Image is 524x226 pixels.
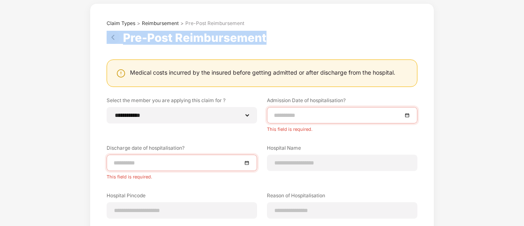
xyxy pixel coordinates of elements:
[107,144,257,155] label: Discharge date of hospitalisation?
[130,68,395,76] div: Medical costs incurred by the insured before getting admitted or after discharge from the hospital.
[137,20,140,27] div: >
[267,144,417,155] label: Hospital Name
[107,171,257,180] div: This field is required.
[185,20,244,27] div: Pre-Post Reimbursement
[107,192,257,202] label: Hospital Pincode
[107,20,135,27] div: Claim Types
[116,68,126,78] img: svg+xml;base64,PHN2ZyBpZD0iV2FybmluZ18tXzI0eDI0IiBkYXRhLW5hbWU9Ildhcm5pbmcgLSAyNHgyNCIgeG1sbnM9Im...
[107,31,123,44] img: svg+xml;base64,PHN2ZyBpZD0iUHJldi0zMngzMiIgeG1sbnM9Imh0dHA6Ly93d3cudzMub3JnLzIwMDAvc3ZnIiB3aWR0aD...
[123,31,270,45] div: Pre-Post Reimbursement
[267,192,417,202] label: Reason of Hospitalisation
[180,20,184,27] div: >
[142,20,179,27] div: Reimbursement
[267,97,417,107] label: Admission Date of hospitalisation?
[267,123,417,132] div: This field is required.
[107,97,257,107] label: Select the member you are applying this claim for ?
